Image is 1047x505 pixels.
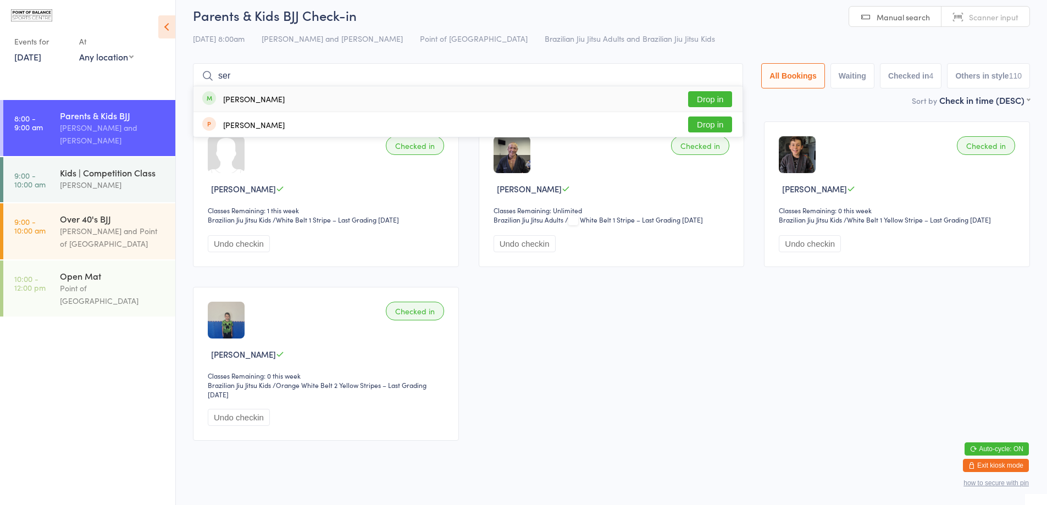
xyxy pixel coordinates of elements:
button: Drop in [688,91,732,107]
button: Exit kiosk mode [963,459,1029,472]
div: Checked in [386,302,444,320]
span: / White Belt 1 Stripe – Last Grading [DATE] [565,215,703,224]
img: image1733726389.png [779,136,816,173]
div: Events for [14,32,68,51]
a: 9:00 -10:00 amKids | Competition Class[PERSON_NAME] [3,157,175,202]
div: At [79,32,134,51]
span: [PERSON_NAME] [211,348,276,360]
button: Undo checkin [208,235,270,252]
button: Auto-cycle: ON [965,442,1029,456]
div: [PERSON_NAME] [223,95,285,103]
span: / White Belt 1 Yellow Stripe – Last Grading [DATE] [844,215,991,224]
span: [DATE] 8:00am [193,33,245,44]
img: image1669619454.png [208,302,245,338]
span: [PERSON_NAME] [782,183,847,195]
div: Check in time (DESC) [939,94,1030,106]
span: [PERSON_NAME] [211,183,276,195]
img: Point of Balance Sports Centre [11,9,52,21]
div: Checked in [957,136,1015,155]
button: Drop in [688,116,732,132]
button: Checked in4 [880,63,942,88]
label: Sort by [912,95,937,106]
h2: Parents & Kids BJJ Check-in [193,6,1030,24]
span: [PERSON_NAME] [497,183,562,195]
div: Classes Remaining: 0 this week [779,206,1018,215]
div: Point of [GEOGRAPHIC_DATA] [60,282,166,307]
div: [PERSON_NAME] and [PERSON_NAME] [60,121,166,147]
span: [PERSON_NAME] and [PERSON_NAME] [262,33,403,44]
a: 8:00 -9:00 amParents & Kids BJJ[PERSON_NAME] and [PERSON_NAME] [3,100,175,156]
time: 9:00 - 10:00 am [14,171,46,188]
div: Brazilian Jiu Jitsu Kids [779,215,842,224]
time: 9:00 - 10:00 am [14,217,46,235]
button: Undo checkin [208,409,270,426]
div: [PERSON_NAME] [223,120,285,129]
button: Waiting [830,63,874,88]
div: Brazilian Jiu Jitsu Kids [208,380,271,390]
div: Kids | Competition Class [60,167,166,179]
div: [PERSON_NAME] [60,179,166,191]
div: Open Mat [60,270,166,282]
span: Manual search [877,12,930,23]
time: 10:00 - 12:00 pm [14,274,46,292]
div: 110 [1009,71,1022,80]
time: 8:00 - 9:00 am [14,114,43,131]
span: Scanner input [969,12,1018,23]
div: Checked in [386,136,444,155]
div: Any location [79,51,134,63]
span: Brazilian Jiu Jitsu Adults and Brazilian Jiu Jitsu Kids [545,33,715,44]
div: Over 40's BJJ [60,213,166,225]
button: Undo checkin [779,235,841,252]
button: Undo checkin [494,235,556,252]
a: [DATE] [14,51,41,63]
span: / Orange White Belt 2 Yellow Stripes – Last Grading [DATE] [208,380,426,399]
input: Search [193,63,743,88]
span: Point of [GEOGRAPHIC_DATA] [420,33,528,44]
span: / White Belt 1 Stripe – Last Grading [DATE] [273,215,399,224]
a: 10:00 -12:00 pmOpen MatPoint of [GEOGRAPHIC_DATA] [3,260,175,317]
div: Brazilian Jiu Jitsu Adults [494,215,563,224]
div: [PERSON_NAME] and Point of [GEOGRAPHIC_DATA] [60,225,166,250]
button: how to secure with pin [963,479,1029,487]
a: 9:00 -10:00 amOver 40's BJJ[PERSON_NAME] and Point of [GEOGRAPHIC_DATA] [3,203,175,259]
img: image1736153027.png [494,136,530,173]
button: Others in style110 [947,63,1030,88]
div: Brazilian Jiu Jitsu Kids [208,215,271,224]
div: Parents & Kids BJJ [60,109,166,121]
div: 4 [929,71,934,80]
button: All Bookings [761,63,825,88]
div: Checked in [671,136,729,155]
div: Classes Remaining: 1 this week [208,206,447,215]
div: Classes Remaining: Unlimited [494,206,733,215]
div: Classes Remaining: 0 this week [208,371,447,380]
